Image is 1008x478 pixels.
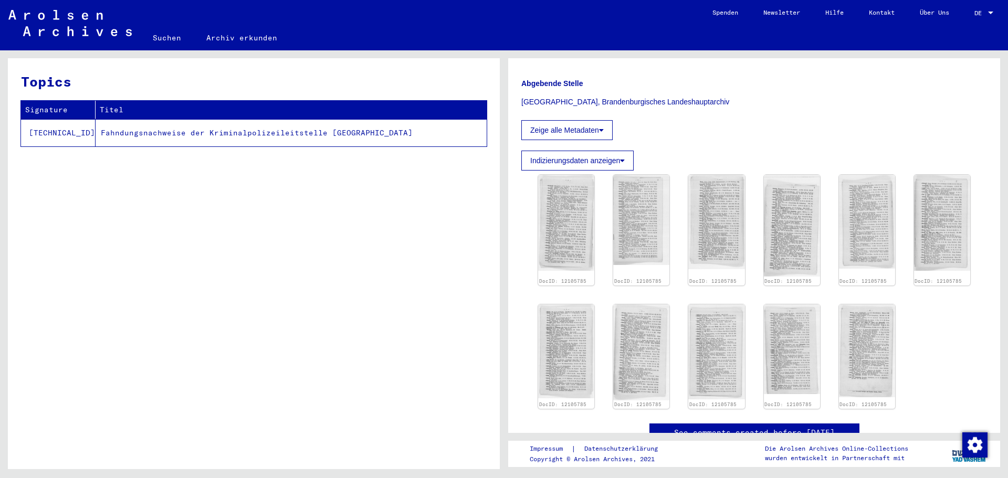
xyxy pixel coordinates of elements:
b: Abgebende Stelle [521,79,583,88]
img: 001.jpg [538,175,594,271]
h3: Topics [21,71,486,92]
a: DocID: 12105785 [539,278,586,284]
a: DocID: 12105785 [839,278,887,284]
a: DocID: 12105785 [539,401,586,407]
img: 010.jpg [764,304,820,394]
p: [GEOGRAPHIC_DATA], Brandenburgisches Landeshauptarchiv [521,97,987,108]
th: Signature [21,101,96,119]
a: Archiv erkunden [194,25,290,50]
a: See comments created before [DATE] [674,427,835,438]
img: Arolsen_neg.svg [8,10,132,36]
img: yv_logo.png [950,440,989,466]
td: [TECHNICAL_ID] [21,119,96,146]
a: DocID: 12105785 [614,401,661,407]
div: Zustimmung ändern [962,432,987,457]
td: Fahndungsnachweise der Kriminalpolizeileitstelle [GEOGRAPHIC_DATA] [96,119,487,146]
a: DocID: 12105785 [764,401,812,407]
img: 006.jpg [914,175,970,271]
img: 011.jpg [839,304,895,397]
th: Titel [96,101,487,119]
img: 009.jpg [688,304,744,399]
p: wurden entwickelt in Partnerschaft mit [765,453,908,463]
button: Zeige alle Metadaten [521,120,613,140]
img: 005.jpg [839,175,895,268]
div: | [530,443,670,454]
button: Indizierungsdaten anzeigen [521,151,634,171]
a: Impressum [530,443,571,454]
a: Suchen [140,25,194,50]
img: 004.jpg [764,175,820,277]
a: DocID: 12105785 [839,401,887,407]
img: 002.jpg [613,175,669,265]
img: 008.jpg [613,304,669,400]
img: 007.jpg [538,304,594,398]
a: DocID: 12105785 [689,401,737,407]
p: Die Arolsen Archives Online-Collections [765,444,908,453]
a: DocID: 12105785 [764,278,812,284]
span: DE [974,9,986,17]
a: DocID: 12105785 [689,278,737,284]
img: 003.jpg [688,175,744,269]
img: Zustimmung ändern [962,432,988,458]
a: DocID: 12105785 [614,278,661,284]
p: Copyright © Arolsen Archives, 2021 [530,454,670,464]
a: DocID: 12105785 [915,278,962,284]
a: Datenschutzerklärung [576,443,670,454]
